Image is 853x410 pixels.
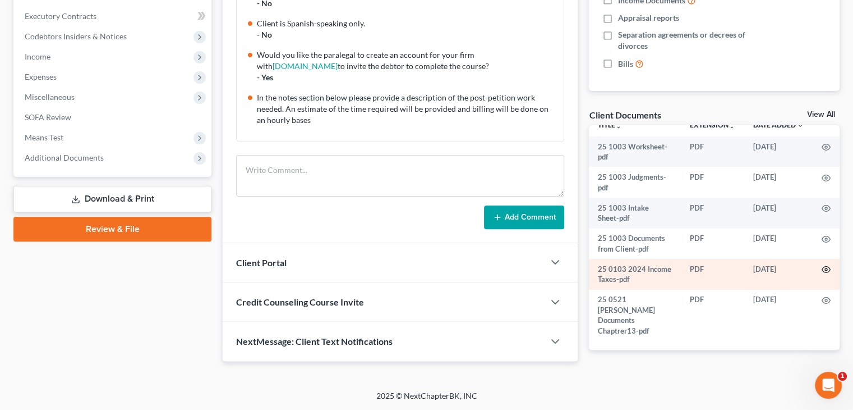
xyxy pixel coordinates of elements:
[838,372,847,381] span: 1
[236,336,393,347] span: NextMessage: Client Text Notifications
[257,18,557,29] div: Client is Spanish-speaking only.
[589,229,681,259] td: 25 1003 Documents from Client-pdf
[744,229,813,259] td: [DATE]
[25,72,57,81] span: Expenses
[744,198,813,229] td: [DATE]
[257,72,557,83] div: - Yes
[589,167,681,198] td: 25 1003 Judgments-pdf
[13,186,211,212] a: Download & Print
[681,290,744,341] td: PDF
[690,121,735,129] a: Extensionunfold_more
[13,217,211,242] a: Review & File
[236,297,364,307] span: Credit Counseling Course Invite
[753,121,804,129] a: Date Added expand_more
[257,49,557,72] div: Would you like the paralegal to create an account for your firm with to invite the debtor to comp...
[618,29,767,52] span: Separation agreements or decrees of divorces
[744,259,813,290] td: [DATE]
[728,122,735,129] i: unfold_more
[16,107,211,127] a: SOFA Review
[16,6,211,26] a: Executory Contracts
[25,11,96,21] span: Executory Contracts
[744,167,813,198] td: [DATE]
[815,372,842,399] iframe: Intercom live chat
[273,61,338,71] a: [DOMAIN_NAME]
[681,229,744,259] td: PDF
[589,136,681,167] td: 25 1003 Worksheet-pdf
[797,122,804,129] i: expand_more
[25,133,63,142] span: Means Test
[589,290,681,341] td: 25 0521 [PERSON_NAME] Documents Chaptrer13-pdf
[598,121,622,129] a: Titleunfold_more
[25,92,75,102] span: Miscellaneous
[589,259,681,290] td: 25 0103 2024 Income Taxes-pdf
[744,290,813,341] td: [DATE]
[589,109,661,121] div: Client Documents
[589,198,681,229] td: 25 1003 Intake Sheet-pdf
[681,198,744,229] td: PDF
[25,153,104,162] span: Additional Documents
[618,12,679,24] span: Appraisal reports
[484,206,564,229] button: Add Comment
[257,92,557,126] div: In the notes section below please provide a description of the post-petition work needed. An esti...
[236,257,287,268] span: Client Portal
[681,167,744,198] td: PDF
[681,259,744,290] td: PDF
[807,111,835,119] a: View All
[615,122,622,129] i: unfold_more
[257,29,557,40] div: - No
[25,112,71,122] span: SOFA Review
[744,136,813,167] td: [DATE]
[25,31,127,41] span: Codebtors Insiders & Notices
[25,52,50,61] span: Income
[681,136,744,167] td: PDF
[618,58,633,70] span: Bills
